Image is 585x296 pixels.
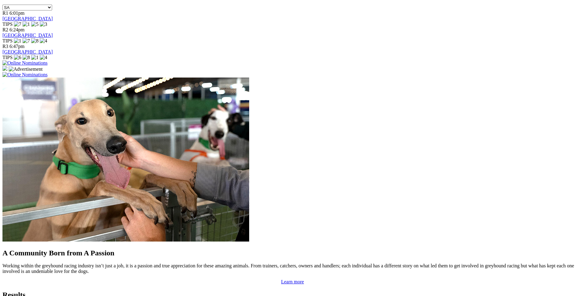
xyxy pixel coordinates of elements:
span: 6:01pm [10,10,25,16]
h2: A Community Born from A Passion [2,249,583,257]
img: 1 [14,38,21,44]
span: TIPS [2,55,13,60]
img: 1 [31,55,39,60]
span: R1 [2,10,8,16]
img: Online Nominations [2,72,47,78]
a: Learn more [281,279,304,284]
img: 4 [40,55,47,60]
span: R3 [2,44,8,49]
span: R2 [2,27,8,32]
a: [GEOGRAPHIC_DATA] [2,16,53,21]
img: 6 [14,55,21,60]
img: 7 [23,38,30,44]
img: Online Nominations [2,60,47,66]
span: TIPS [2,38,13,43]
img: 4 [40,38,47,44]
a: [GEOGRAPHIC_DATA] [2,33,53,38]
img: 7 [14,22,21,27]
img: 8 [31,38,39,44]
img: 3 [40,22,47,27]
img: 5 [31,22,39,27]
p: Working within the greyhound racing industry isn’t just a job, it is a passion and true appreciat... [2,263,583,274]
span: 6:47pm [10,44,25,49]
img: 15187_Greyhounds_GreysPlayCentral_Resize_SA_WebsiteBanner_300x115_2025.jpg [2,66,7,71]
img: Advertisement [9,66,43,72]
span: 6:24pm [10,27,25,32]
img: Westy_Cropped.jpg [2,78,249,242]
a: [GEOGRAPHIC_DATA] [2,49,53,54]
img: 8 [23,55,30,60]
span: TIPS [2,22,13,27]
img: 1 [23,22,30,27]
